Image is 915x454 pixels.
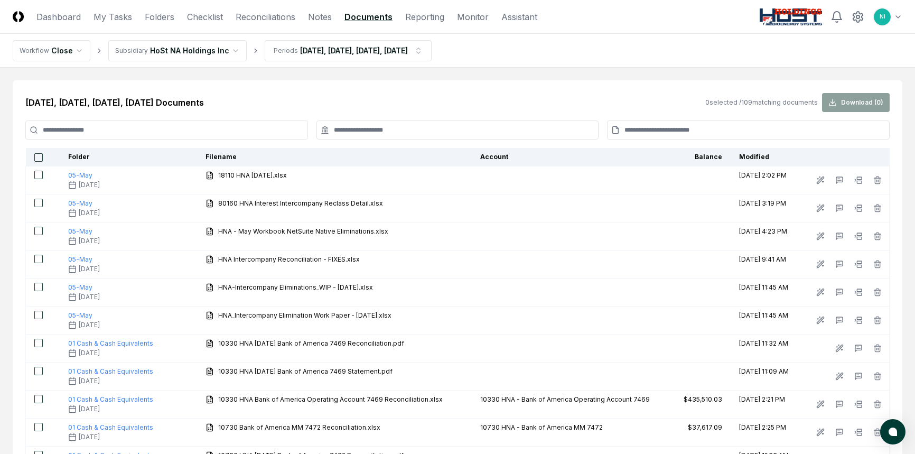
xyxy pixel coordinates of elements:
[206,395,455,404] a: 10330 HNA Bank of America Operating Account 7469 Reconciliation.xlsx
[236,11,295,23] a: Reconciliations
[206,199,396,208] a: 80160 HNA Interest Intercompany Reclass Detail.xlsx
[20,46,49,55] div: Workflow
[206,311,404,320] a: HNA_Intercompany Elimination Work Paper - [DATE].xlsx
[344,11,393,23] a: Documents
[472,148,662,166] th: Account
[662,148,731,166] th: Balance
[13,40,432,61] nav: breadcrumb
[68,432,189,442] div: [DATE]
[731,335,800,363] td: [DATE] 11:32 AM
[68,171,92,179] a: 05-May
[501,11,537,23] a: Assistant
[480,423,654,432] div: 10730 HNA - Bank of America MM 7472
[480,395,654,404] div: 10330 HNA - Bank of America Operating Account 7469
[218,423,380,432] span: 10730 Bank of America MM 7472 Reconciliation.xlsx
[760,8,823,25] img: Host NA Holdings logo
[68,180,189,190] div: [DATE]
[308,11,332,23] a: Notes
[68,283,92,291] a: 05-May
[68,227,92,235] a: 05-May
[206,339,417,348] a: 10330 HNA [DATE] Bank of America 7469 Reconciliation.pdf
[68,208,189,218] div: [DATE]
[405,11,444,23] a: Reporting
[218,283,373,292] span: HNA-Intercompany Eliminations_WIP - [DATE].xlsx
[218,199,383,208] span: 80160 HNA Interest Intercompany Reclass Detail.xlsx
[36,11,81,23] a: Dashboard
[274,46,298,55] div: Periods
[206,283,386,292] a: HNA-Intercompany Eliminations_WIP - [DATE].xlsx
[731,223,800,251] td: [DATE] 4:23 PM
[68,395,153,403] a: 01 Cash & Cash Equivalents
[68,236,189,246] div: [DATE]
[684,395,722,404] div: $435,510.03
[68,311,92,319] a: 05-May
[731,279,800,307] td: [DATE] 11:45 AM
[68,404,189,414] div: [DATE]
[187,11,223,23] a: Checklist
[206,255,372,264] a: HNA Intercompany Reconciliation - FIXES.xlsx
[731,148,800,166] th: Modified
[218,395,443,404] span: 10330 HNA Bank of America Operating Account 7469 Reconciliation.xlsx
[206,171,300,180] a: 18110 HNA [DATE].xlsx
[705,98,818,107] div: 0 selected / 109 matching documents
[457,11,489,23] a: Monitor
[731,363,800,391] td: [DATE] 11:09 AM
[68,320,189,330] div: [DATE]
[115,46,148,55] div: Subsidiary
[218,339,404,348] span: 10330 HNA [DATE] Bank of America 7469 Reconciliation.pdf
[68,264,189,274] div: [DATE]
[68,367,153,375] a: 01 Cash & Cash Equivalents
[218,171,287,180] span: 18110 HNA [DATE].xlsx
[873,7,892,26] button: NI
[206,423,393,432] a: 10730 Bank of America MM 7472 Reconciliation.xlsx
[60,148,198,166] th: Folder
[731,391,800,419] td: [DATE] 2:21 PM
[68,376,189,386] div: [DATE]
[68,292,189,302] div: [DATE]
[880,13,885,21] span: NI
[218,227,388,236] span: HNA - May Workbook NetSuite Native Eliminations.xlsx
[145,11,174,23] a: Folders
[731,251,800,279] td: [DATE] 9:41 AM
[218,255,360,264] span: HNA Intercompany Reconciliation - FIXES.xlsx
[731,166,800,194] td: [DATE] 2:02 PM
[13,11,24,22] img: Logo
[688,423,722,432] div: $37,617.09
[197,148,472,166] th: Filename
[68,348,189,358] div: [DATE]
[68,255,92,263] a: 05-May
[68,339,153,347] a: 01 Cash & Cash Equivalents
[68,199,92,207] a: 05-May
[731,307,800,335] td: [DATE] 11:45 AM
[880,419,905,444] button: atlas-launcher
[265,40,432,61] button: Periods[DATE], [DATE], [DATE], [DATE]
[94,11,132,23] a: My Tasks
[218,367,393,376] span: 10330 HNA [DATE] Bank of America 7469 Statement.pdf
[731,194,800,223] td: [DATE] 3:19 PM
[300,45,408,56] div: [DATE], [DATE], [DATE], [DATE]
[731,419,800,447] td: [DATE] 2:25 PM
[68,423,153,431] a: 01 Cash & Cash Equivalents
[218,311,391,320] span: HNA_Intercompany Elimination Work Paper - [DATE].xlsx
[25,96,204,109] h2: [DATE], [DATE], [DATE], [DATE] Documents
[206,367,405,376] a: 10330 HNA [DATE] Bank of America 7469 Statement.pdf
[206,227,401,236] a: HNA - May Workbook NetSuite Native Eliminations.xlsx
